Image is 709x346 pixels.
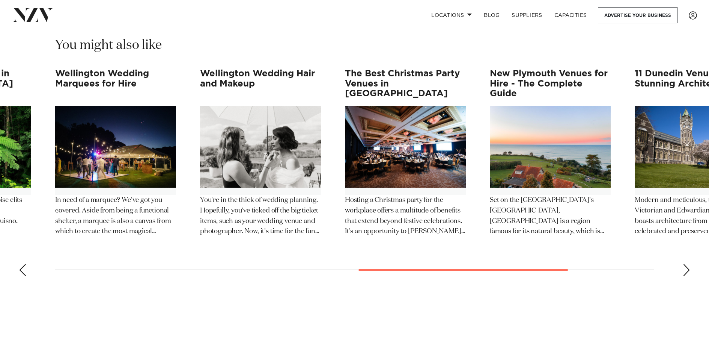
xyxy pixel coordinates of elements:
a: SUPPLIERS [506,7,548,23]
h3: The Best Christmas Party Venues in [GEOGRAPHIC_DATA] [345,69,466,99]
swiper-slide: 7 / 12 [55,69,176,246]
p: In need of a marquee? We've got you covered. Aside from being a functional shelter, a marquee is ... [55,195,176,237]
p: Hosting a Christmas party for the workplace offers a multitude of benefits that extend beyond fes... [345,195,466,237]
a: The Best Christmas Party Venues in [GEOGRAPHIC_DATA] The Best Christmas Party Venues in New Zeala... [345,69,466,237]
a: Advertise your business [598,7,677,23]
a: Wellington Wedding Hair and Makeup Wellington Wedding Hair and Makeup You're in the thick of wedd... [200,69,321,237]
swiper-slide: 9 / 12 [345,69,466,246]
a: New Plymouth Venues for Hire - The Complete Guide New Plymouth Venues for Hire - The Complete Gui... [490,69,611,237]
p: Set on the [GEOGRAPHIC_DATA]'s [GEOGRAPHIC_DATA], [GEOGRAPHIC_DATA] is a region famous for its na... [490,195,611,237]
swiper-slide: 10 / 12 [490,69,611,246]
swiper-slide: 8 / 12 [200,69,321,246]
p: You're in the thick of wedding planning. Hopefully, you've ticked off the big ticket items, such ... [200,195,321,237]
a: Locations [425,7,478,23]
a: Capacities [548,7,593,23]
img: nzv-logo.png [12,8,53,22]
h3: Wellington Wedding Hair and Makeup [200,69,321,99]
a: BLOG [478,7,506,23]
img: The Best Christmas Party Venues in New Zealand [345,106,466,187]
img: New Plymouth Venues for Hire - The Complete Guide [490,106,611,187]
h3: Wellington Wedding Marquees for Hire [55,69,176,99]
a: Wellington Wedding Marquees for Hire Wellington Wedding Marquees for Hire In need of a marquee? W... [55,69,176,237]
img: Wellington Wedding Marquees for Hire [55,106,176,187]
h3: New Plymouth Venues for Hire - The Complete Guide [490,69,611,99]
img: Wellington Wedding Hair and Makeup [200,106,321,187]
h2: You might also like [55,37,162,54]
